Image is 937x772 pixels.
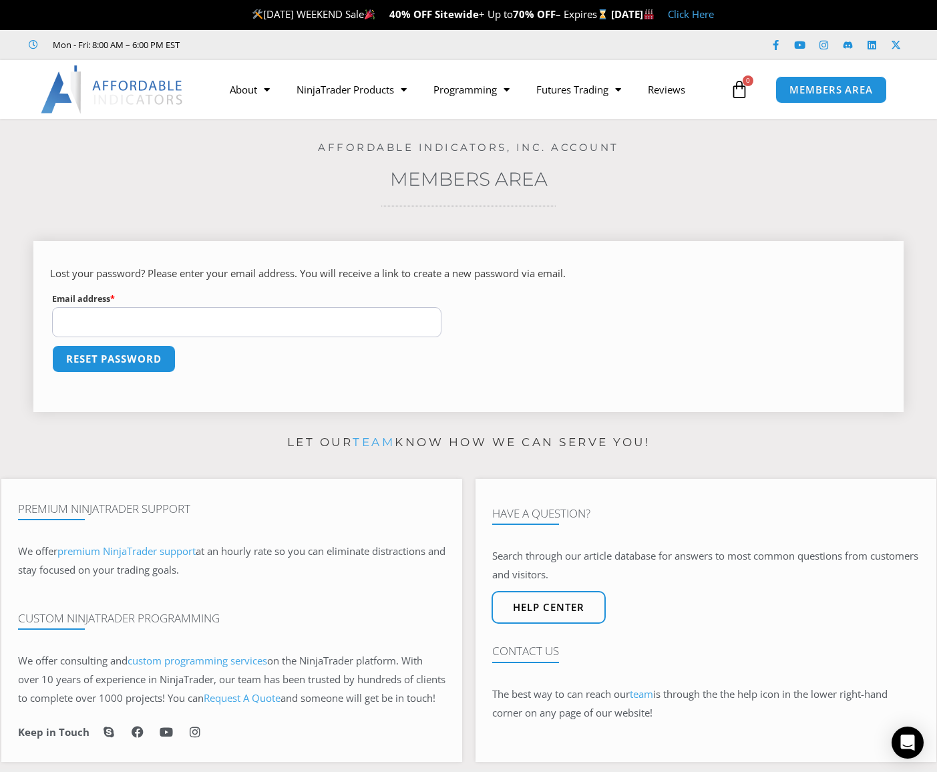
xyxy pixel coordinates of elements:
div: Open Intercom Messenger [892,727,924,759]
span: at an hourly rate so you can eliminate distractions and stay focused on your trading goals. [18,544,445,576]
h6: Keep in Touch [18,726,89,739]
iframe: Customer reviews powered by Trustpilot [198,38,399,51]
span: MEMBERS AREA [789,85,873,95]
nav: Menu [216,74,726,105]
span: We offer consulting and [18,654,267,667]
span: We offer [18,544,57,558]
h4: Premium NinjaTrader Support [18,502,445,516]
button: Reset password [52,345,176,373]
span: on the NinjaTrader platform. With over 10 years of experience in NinjaTrader, our team has been t... [18,654,445,705]
a: 0 [710,70,769,109]
a: team [630,687,653,701]
img: LogoAI | Affordable Indicators – NinjaTrader [41,65,184,114]
img: 🛠️ [252,9,262,19]
span: [DATE] WEEKEND Sale + Up to – Expires [252,7,610,21]
a: NinjaTrader Products [283,74,420,105]
a: MEMBERS AREA [775,76,887,104]
a: Programming [420,74,523,105]
a: Reviews [634,74,699,105]
a: About [216,74,283,105]
span: Mon - Fri: 8:00 AM – 6:00 PM EST [49,37,180,53]
strong: 70% OFF [513,7,556,21]
span: Help center [513,602,584,612]
a: premium NinjaTrader support [57,544,196,558]
img: 🏭 [644,9,654,19]
strong: 40% OFF Sitewide [389,7,479,21]
a: Futures Trading [523,74,634,105]
span: 0 [743,75,753,86]
h4: Have A Question? [492,507,920,520]
a: Members Area [390,168,548,190]
a: custom programming services [128,654,267,667]
img: 🎉 [365,9,375,19]
p: Let our know how we can serve you! [1,432,936,453]
a: Help center [492,591,606,624]
img: ⌛ [598,9,608,19]
p: Search through our article database for answers to most common questions from customers and visit... [492,547,920,584]
p: The best way to can reach our is through the the help icon in the lower right-hand corner on any ... [492,685,920,723]
a: Request A Quote [204,691,280,705]
a: Click Here [668,7,714,21]
a: Affordable Indicators, Inc. Account [318,141,619,154]
p: Lost your password? Please enter your email address. You will receive a link to create a new pass... [50,264,887,283]
h4: Contact Us [492,644,920,658]
strong: [DATE] [611,7,654,21]
label: Email address [52,291,441,307]
a: team [353,435,395,449]
h4: Custom NinjaTrader Programming [18,612,445,625]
